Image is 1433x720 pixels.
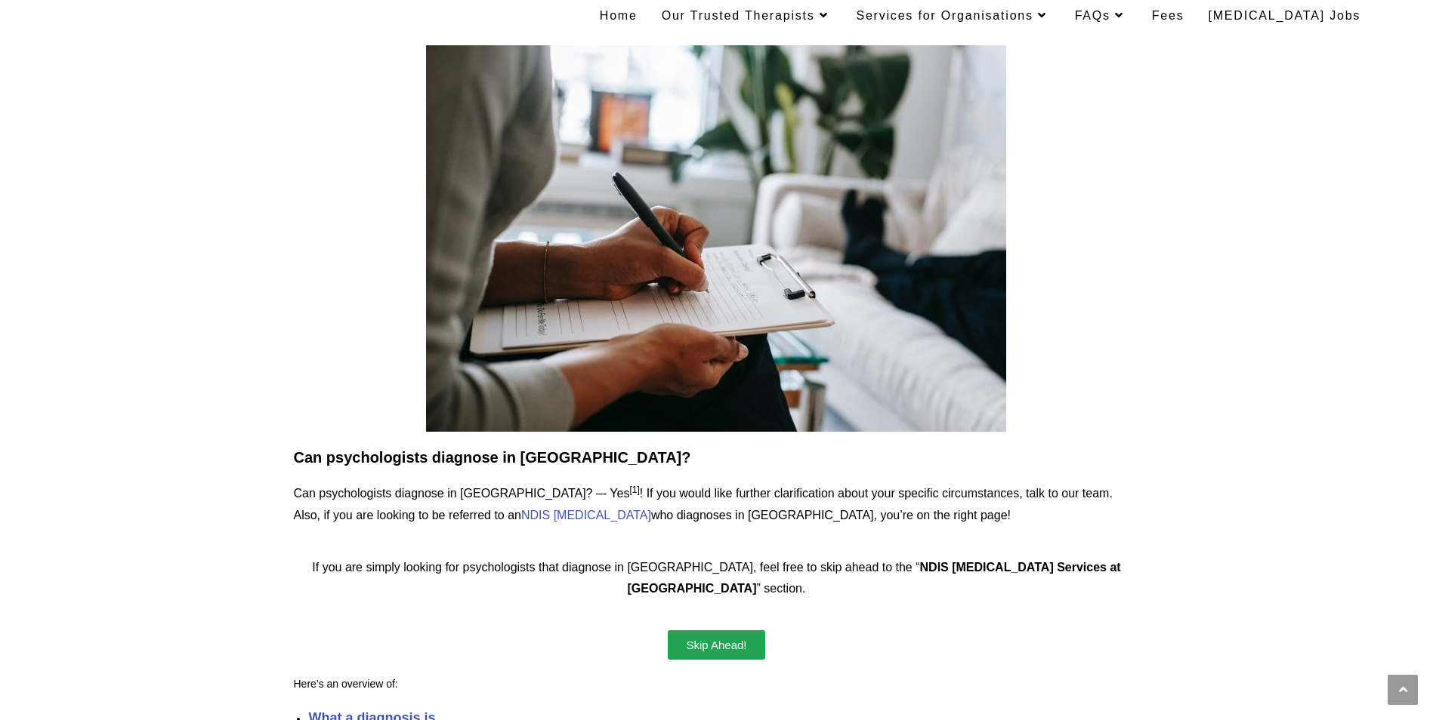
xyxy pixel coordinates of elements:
[856,9,1050,22] span: Services for Organisations
[293,557,1139,601] p: If you are simply looking for psychologists that diagnose in [GEOGRAPHIC_DATA], feel free to skip...
[72,6,159,26] a: Chat Clinic
[1388,675,1418,705] a: Scroll to the top of the page
[293,483,1139,527] p: Can psychologists diagnose in [GEOGRAPHIC_DATA]? –- Yes ! If you would like further clarification...
[600,9,638,22] span: Home
[521,509,651,522] a: NDIS [MEDICAL_DATA]
[662,9,832,22] span: Our Trusted Therapists
[293,675,1139,694] p: Here’s an overview of:
[426,45,1006,432] img: Can psychologist diagnose Australia
[1075,9,1128,22] span: FAQs
[668,630,764,660] a: Skip Ahead!
[628,561,1121,595] strong: NDIS [MEDICAL_DATA] Services at [GEOGRAPHIC_DATA]
[1208,9,1360,22] span: [MEDICAL_DATA] Jobs
[629,485,639,495] sup: [1]
[686,639,746,651] span: Skip Ahead!
[1152,9,1184,22] span: Fees
[293,447,1139,468] h2: Can psychologists diagnose in [GEOGRAPHIC_DATA]?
